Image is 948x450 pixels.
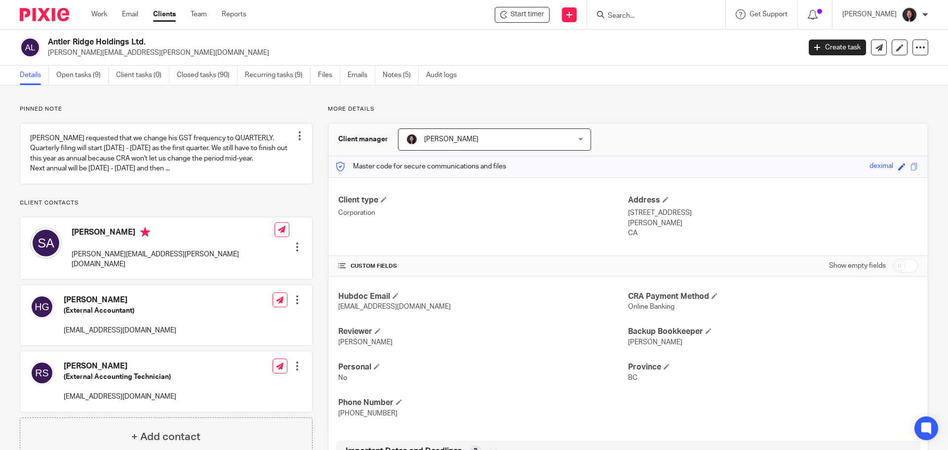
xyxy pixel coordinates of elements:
span: [PERSON_NAME] [628,339,682,346]
h4: CUSTOM FIELDS [338,262,628,270]
h4: Phone Number [338,398,628,408]
span: Start timer [511,9,544,20]
p: [PERSON_NAME] [628,218,918,228]
span: No [338,374,347,381]
p: CA [628,228,918,238]
a: Notes (5) [383,66,419,85]
a: Recurring tasks (9) [245,66,311,85]
h4: [PERSON_NAME] [64,361,176,371]
img: Pixie [20,8,69,21]
label: Show empty fields [829,261,886,271]
a: Closed tasks (90) [177,66,237,85]
span: Online Banking [628,303,674,310]
h4: Address [628,195,918,205]
p: [STREET_ADDRESS] [628,208,918,218]
span: Get Support [750,11,788,18]
p: Corporation [338,208,628,218]
a: Audit logs [426,66,464,85]
p: More details [328,105,928,113]
h4: Personal [338,362,628,372]
h4: Backup Bookkeeper [628,327,918,337]
div: deximal [869,161,893,172]
a: Create task [809,40,866,55]
h3: Client manager [338,134,388,144]
img: Lili%20square.jpg [902,7,917,23]
span: [EMAIL_ADDRESS][DOMAIN_NAME] [338,303,451,310]
a: Client tasks (0) [116,66,169,85]
p: Client contacts [20,199,313,207]
a: Team [191,9,207,19]
h4: Province [628,362,918,372]
a: Clients [153,9,176,19]
span: BC [628,374,637,381]
p: [PERSON_NAME] [842,9,897,19]
a: Email [122,9,138,19]
h4: Hubdoc Email [338,291,628,302]
img: svg%3E [30,227,62,259]
img: svg%3E [30,361,54,385]
h4: Reviewer [338,327,628,337]
span: [PERSON_NAME] [424,136,478,143]
p: [EMAIL_ADDRESS][DOMAIN_NAME] [64,326,176,335]
h4: [PERSON_NAME] [64,295,176,305]
img: Lili%20square.jpg [406,133,418,145]
div: Antler Ridge Holdings Ltd. [495,7,550,23]
a: Open tasks (9) [56,66,109,85]
h4: Client type [338,195,628,205]
img: svg%3E [20,37,40,58]
input: Search [607,12,696,21]
h4: + Add contact [131,429,200,445]
a: Work [91,9,107,19]
a: Reports [222,9,246,19]
p: Master code for secure communications and files [336,162,506,171]
h4: CRA Payment Method [628,291,918,302]
p: [PERSON_NAME][EMAIL_ADDRESS][PERSON_NAME][DOMAIN_NAME] [48,48,794,58]
h5: (External Accountant) [64,306,176,316]
h2: Antler Ridge Holdings Ltd. [48,37,645,47]
h5: (External Accounting Technician) [64,372,176,382]
a: Files [318,66,340,85]
p: Pinned note [20,105,313,113]
p: [PERSON_NAME][EMAIL_ADDRESS][PERSON_NAME][DOMAIN_NAME] [72,249,275,270]
span: [PHONE_NUMBER] [338,410,397,417]
p: [EMAIL_ADDRESS][DOMAIN_NAME] [64,392,176,402]
a: Details [20,66,49,85]
h4: [PERSON_NAME] [72,227,275,240]
img: svg%3E [30,295,54,319]
a: Emails [348,66,375,85]
i: Primary [140,227,150,237]
span: [PERSON_NAME] [338,339,393,346]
